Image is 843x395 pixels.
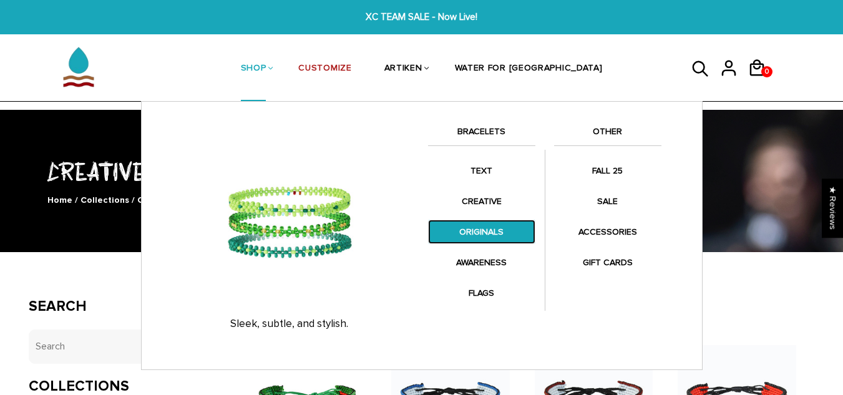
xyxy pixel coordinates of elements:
[554,189,661,213] a: SALE
[132,195,135,205] span: /
[428,158,535,183] a: TEXT
[163,318,416,330] p: Sleek, subtle, and stylish.
[554,250,661,275] a: GIFT CARDS
[748,81,776,83] a: 0
[455,36,603,102] a: WATER FOR [GEOGRAPHIC_DATA]
[29,329,212,364] input: Search
[554,124,661,145] a: OTHER
[384,36,422,102] a: ARTIKEN
[428,189,535,213] a: CREATIVE
[428,281,535,305] a: FLAGS
[554,158,661,183] a: FALL 25
[428,250,535,275] a: AWARENESS
[47,195,72,205] a: Home
[75,195,78,205] span: /
[428,220,535,244] a: ORIGINALS
[554,220,661,244] a: ACCESSORIES
[822,178,843,238] div: Click to open Judge.me floating reviews tab
[260,10,582,24] span: XC TEAM SALE - Now Live!
[298,36,351,102] a: CUSTOMIZE
[29,154,815,187] h1: CREATIVE
[80,195,129,205] a: Collections
[137,195,178,205] span: CREATIVE
[428,124,535,145] a: BRACELETS
[29,298,212,316] h3: Search
[762,63,772,80] span: 0
[241,36,266,102] a: SHOP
